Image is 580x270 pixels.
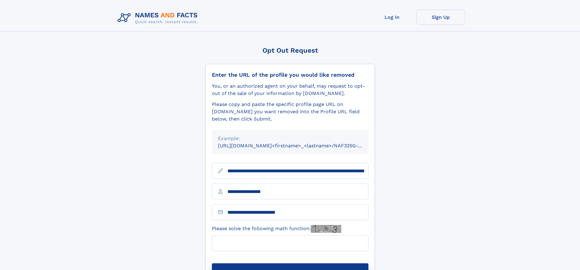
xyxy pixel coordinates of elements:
div: Enter the URL of the profile you would like removed [212,72,368,78]
img: Logo Names and Facts [115,10,203,26]
div: Opt Out Request [206,47,375,54]
small: [URL][DOMAIN_NAME]<firstname>_<lastname>/NAF325G-xxxxxxxx [218,143,380,149]
div: Please copy and paste the specific profile page URL on [DOMAIN_NAME] you want removed into the Pr... [212,101,368,123]
a: Sign Up [417,10,465,25]
div: You, or an authorized agent on your behalf, may request to opt-out of the sale of your informatio... [212,82,368,97]
a: Log In [368,10,417,25]
label: Please solve the following math function: [212,225,341,233]
div: Example: [218,135,362,142]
